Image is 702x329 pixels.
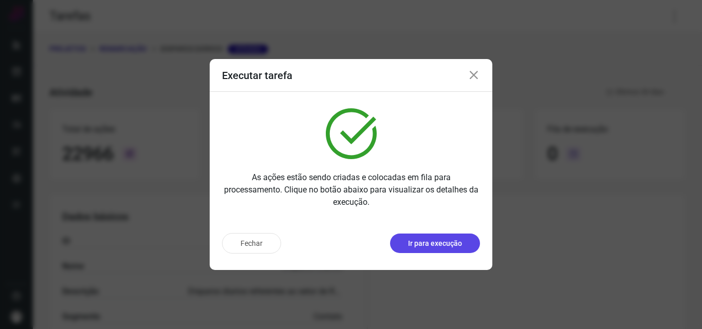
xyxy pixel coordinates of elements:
button: Fechar [222,233,281,254]
h3: Executar tarefa [222,69,292,82]
img: verified.svg [326,108,377,159]
p: Ir para execução [408,238,462,249]
button: Ir para execução [390,234,480,253]
p: As ações estão sendo criadas e colocadas em fila para processamento. Clique no botão abaixo para ... [222,171,480,208]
